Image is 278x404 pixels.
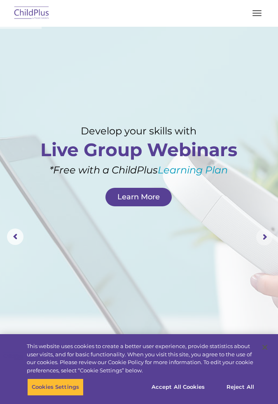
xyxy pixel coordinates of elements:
[158,164,228,176] a: Learning Plan
[215,379,266,396] button: Reject All
[147,379,209,396] button: Accept All Cookies
[117,54,143,60] span: Last name
[27,379,84,396] button: Cookies Settings
[27,342,257,374] div: This website uses cookies to create a better user experience, provide statistics about user visit...
[105,188,172,206] a: Learn More
[24,141,254,159] rs-layer: Live Group Webinars
[117,88,152,94] span: Phone number
[256,338,274,356] button: Close
[12,4,51,23] img: ChildPlus by Procare Solutions
[38,164,239,176] rs-layer: *Free with a ChildPlus
[38,125,239,137] rs-layer: Develop your skills with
